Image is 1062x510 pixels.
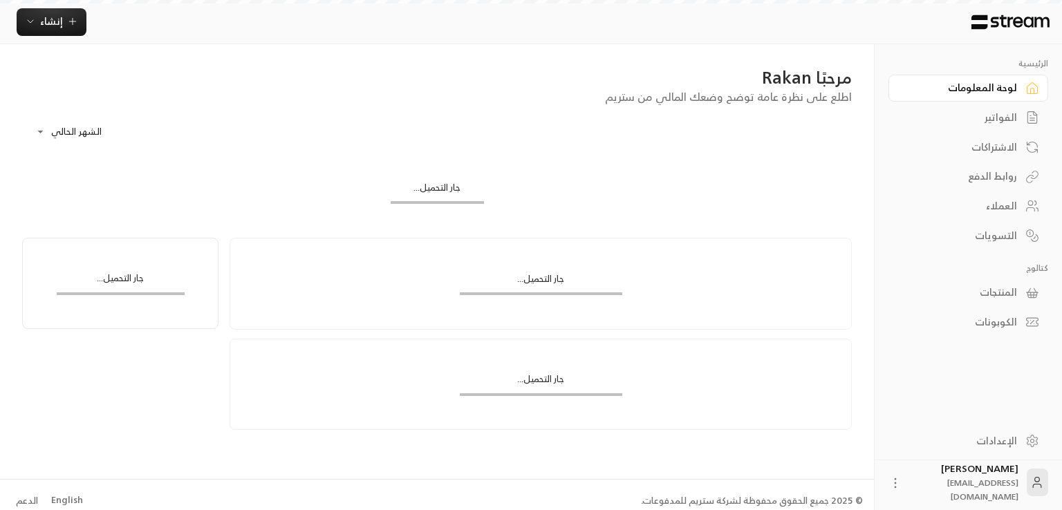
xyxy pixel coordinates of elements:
a: الكوبونات [888,309,1048,336]
span: اطلع على نظرة عامة توضح وضعك المالي من ستريم [605,87,852,106]
a: التسويات [888,222,1048,249]
div: الإعدادات [906,434,1017,448]
div: الكوبونات [906,315,1017,329]
p: كتالوج [888,263,1048,274]
img: Logo [970,15,1051,30]
div: جار التحميل... [391,181,484,201]
a: الاشتراكات [888,133,1048,160]
div: المنتجات [906,285,1017,299]
div: مرحبًا Rakan [22,66,852,88]
div: © 2025 جميع الحقوق محفوظة لشركة ستريم للمدفوعات. [641,494,863,508]
p: الرئيسية [888,58,1048,69]
div: جار التحميل... [460,272,622,292]
span: [EMAIL_ADDRESS][DOMAIN_NAME] [947,475,1018,504]
div: جار التحميل... [57,272,185,292]
a: الإعدادات [888,427,1048,454]
div: العملاء [906,199,1017,213]
div: روابط الدفع [906,169,1017,183]
div: التسويات [906,229,1017,243]
div: English [51,493,83,507]
a: روابط الدفع [888,163,1048,190]
div: جار التحميل... [460,372,622,393]
div: الفواتير [906,111,1017,124]
div: لوحة المعلومات [906,81,1017,95]
a: العملاء [888,193,1048,220]
div: الشهر الحالي [29,114,133,150]
div: [PERSON_NAME] [911,462,1018,503]
a: لوحة المعلومات [888,75,1048,102]
a: الفواتير [888,104,1048,131]
button: إنشاء [17,8,86,36]
a: المنتجات [888,279,1048,306]
span: إنشاء [40,12,63,30]
div: الاشتراكات [906,140,1017,154]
